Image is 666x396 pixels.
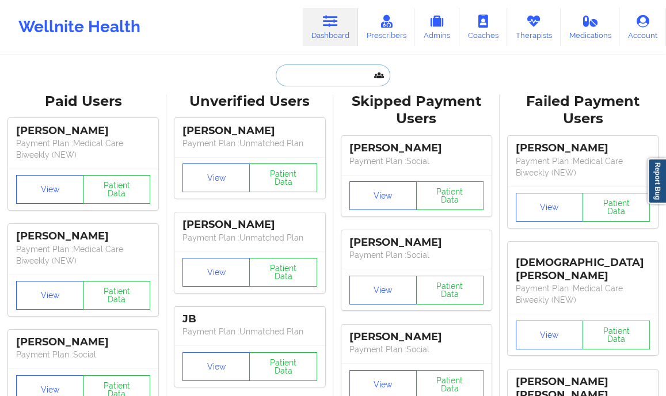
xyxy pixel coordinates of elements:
[182,232,317,243] p: Payment Plan : Unmatched Plan
[516,321,583,349] button: View
[16,138,150,161] p: Payment Plan : Medical Care Biweekly (NEW)
[349,155,484,167] p: Payment Plan : Social
[174,93,325,111] div: Unverified Users
[182,163,250,192] button: View
[508,93,658,128] div: Failed Payment Users
[516,142,650,155] div: [PERSON_NAME]
[349,276,417,304] button: View
[349,142,484,155] div: [PERSON_NAME]
[303,8,358,46] a: Dashboard
[416,181,484,210] button: Patient Data
[182,352,250,381] button: View
[249,352,317,381] button: Patient Data
[16,175,83,204] button: View
[516,283,650,306] p: Payment Plan : Medical Care Biweekly (NEW)
[459,8,507,46] a: Coaches
[349,236,484,249] div: [PERSON_NAME]
[16,336,150,349] div: [PERSON_NAME]
[16,349,150,360] p: Payment Plan : Social
[182,326,317,337] p: Payment Plan : Unmatched Plan
[358,8,415,46] a: Prescribers
[341,93,492,128] div: Skipped Payment Users
[249,258,317,287] button: Patient Data
[349,330,484,344] div: [PERSON_NAME]
[516,193,583,222] button: View
[349,249,484,261] p: Payment Plan : Social
[83,281,150,310] button: Patient Data
[182,313,317,326] div: JB
[516,247,650,283] div: [DEMOGRAPHIC_DATA][PERSON_NAME]
[16,281,83,310] button: View
[561,8,620,46] a: Medications
[416,276,484,304] button: Patient Data
[349,181,417,210] button: View
[583,193,650,222] button: Patient Data
[16,243,150,266] p: Payment Plan : Medical Care Biweekly (NEW)
[8,93,158,111] div: Paid Users
[249,163,317,192] button: Patient Data
[16,124,150,138] div: [PERSON_NAME]
[516,155,650,178] p: Payment Plan : Medical Care Biweekly (NEW)
[507,8,561,46] a: Therapists
[414,8,459,46] a: Admins
[349,344,484,355] p: Payment Plan : Social
[583,321,650,349] button: Patient Data
[182,218,317,231] div: [PERSON_NAME]
[619,8,666,46] a: Account
[648,158,666,204] a: Report Bug
[182,138,317,149] p: Payment Plan : Unmatched Plan
[16,230,150,243] div: [PERSON_NAME]
[182,124,317,138] div: [PERSON_NAME]
[83,175,150,204] button: Patient Data
[182,258,250,287] button: View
